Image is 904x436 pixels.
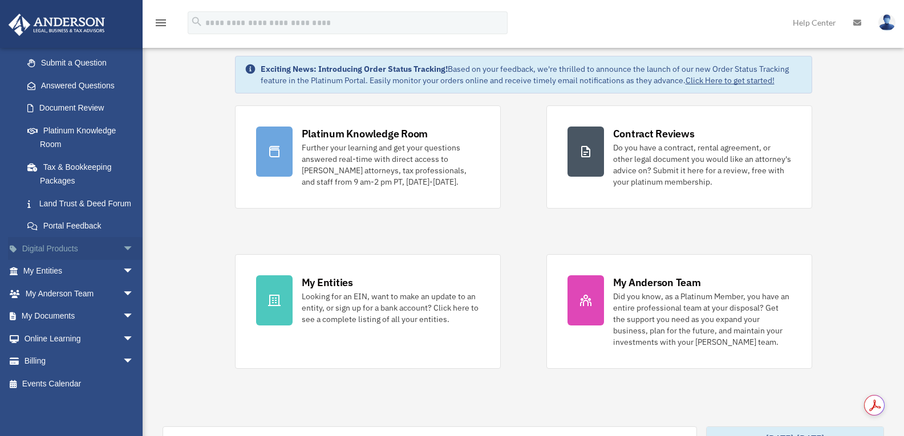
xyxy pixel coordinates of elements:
a: Tax & Bookkeeping Packages [16,156,151,192]
span: arrow_drop_down [123,327,145,351]
div: Platinum Knowledge Room [302,127,428,141]
a: My Entities Looking for an EIN, want to make an update to an entity, or sign up for a bank accoun... [235,254,501,369]
i: menu [154,16,168,30]
a: My Documentsarrow_drop_down [8,305,151,328]
div: Further your learning and get your questions answered real-time with direct access to [PERSON_NAM... [302,142,480,188]
a: Submit a Question [16,52,151,75]
a: Land Trust & Deed Forum [16,192,151,215]
i: search [190,15,203,28]
span: arrow_drop_down [123,237,145,260]
a: Contract Reviews Do you have a contract, rental agreement, or other legal document you would like... [546,105,812,209]
span: arrow_drop_down [123,350,145,373]
a: My Anderson Teamarrow_drop_down [8,282,151,305]
a: Platinum Knowledge Room Further your learning and get your questions answered real-time with dire... [235,105,501,209]
a: My Anderson Team Did you know, as a Platinum Member, you have an entire professional team at your... [546,254,812,369]
span: arrow_drop_down [123,305,145,328]
a: Online Learningarrow_drop_down [8,327,151,350]
div: Looking for an EIN, want to make an update to an entity, or sign up for a bank account? Click her... [302,291,480,325]
span: arrow_drop_down [123,260,145,283]
a: Portal Feedback [16,215,151,238]
a: Events Calendar [8,372,151,395]
div: Do you have a contract, rental agreement, or other legal document you would like an attorney's ad... [613,142,791,188]
img: User Pic [878,14,895,31]
div: Did you know, as a Platinum Member, you have an entire professional team at your disposal? Get th... [613,291,791,348]
div: Based on your feedback, we're thrilled to announce the launch of our new Order Status Tracking fe... [261,63,802,86]
span: arrow_drop_down [123,282,145,305]
img: Anderson Advisors Platinum Portal [5,14,108,36]
a: Click Here to get started! [686,75,775,85]
a: Document Review [16,97,151,120]
a: Digital Productsarrow_drop_down [8,237,151,260]
div: My Anderson Team [613,275,701,290]
a: Platinum Knowledge Room [16,119,151,156]
a: My Entitiesarrow_drop_down [8,260,151,283]
a: Billingarrow_drop_down [8,350,151,373]
a: menu [154,20,168,30]
strong: Exciting News: Introducing Order Status Tracking! [261,64,448,74]
div: My Entities [302,275,353,290]
a: Answered Questions [16,74,151,97]
div: Contract Reviews [613,127,695,141]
